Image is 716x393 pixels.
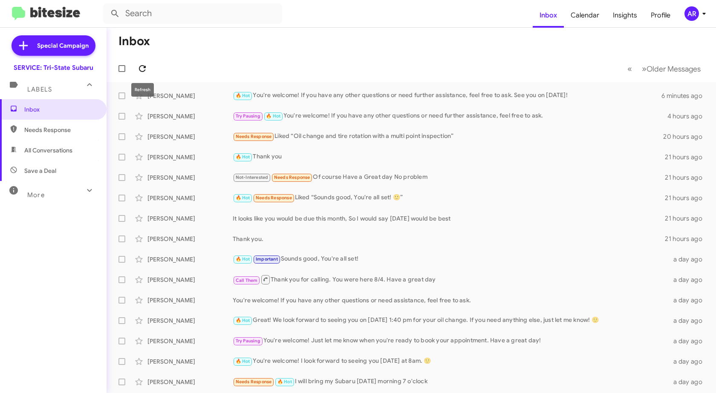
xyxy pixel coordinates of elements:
[670,296,709,304] div: a day ago
[533,3,564,28] a: Inbox
[147,112,233,120] div: [PERSON_NAME]
[27,191,45,199] span: More
[233,336,670,346] div: You're welcome! Just let me know when you're ready to book your appointment. Have a great day!
[670,337,709,345] div: a day ago
[147,92,233,100] div: [PERSON_NAME]
[233,316,670,325] div: Great! We look forward to seeing you on [DATE] 1:40 pm for your oil change. If you need anything ...
[236,278,258,283] span: Call Them
[236,256,250,262] span: 🔥 Hot
[623,60,706,77] nav: Page navigation example
[236,318,250,323] span: 🔥 Hot
[670,357,709,366] div: a day ago
[233,377,670,387] div: I will bring my Subaru [DATE] morning 7 o'clock
[627,63,632,74] span: «
[277,379,292,384] span: 🔥 Hot
[663,132,709,141] div: 20 hours ago
[564,3,606,28] a: Calendar
[27,86,52,93] span: Labels
[131,83,154,97] div: Refresh
[236,359,250,364] span: 🔥 Hot
[665,173,709,182] div: 21 hours ago
[233,91,661,100] div: You're welcome! If you have any other questions or need further assistance, feel free to ask. See...
[670,378,709,386] div: a day ago
[37,41,89,50] span: Special Campaign
[233,356,670,366] div: You're welcome! I look forward to seeing you [DATE] at 8am. 🙂
[644,3,677,28] a: Profile
[147,132,233,141] div: [PERSON_NAME]
[665,194,709,202] div: 21 hours ago
[256,256,278,262] span: Important
[670,255,709,264] div: a day ago
[642,63,647,74] span: »
[147,378,233,386] div: [PERSON_NAME]
[147,153,233,161] div: [PERSON_NAME]
[14,63,93,72] div: SERVICE: Tri-State Subaru
[684,6,699,21] div: AR
[665,235,709,243] div: 21 hours ago
[256,195,292,201] span: Needs Response
[274,175,310,180] span: Needs Response
[147,235,233,243] div: [PERSON_NAME]
[147,214,233,223] div: [PERSON_NAME]
[670,275,709,284] div: a day ago
[24,105,97,114] span: Inbox
[667,112,709,120] div: 4 hours ago
[233,235,665,243] div: Thank you.
[236,93,250,98] span: 🔥 Hot
[103,3,282,24] input: Search
[665,214,709,223] div: 21 hours ago
[236,338,260,344] span: Try Pausing
[236,154,250,160] span: 🔥 Hot
[236,134,272,139] span: Needs Response
[147,316,233,325] div: [PERSON_NAME]
[233,274,670,285] div: Thank you for calling. You were here 8/4. Have a great day
[233,214,665,223] div: It looks like you would be due this month, So I would say [DATE] would be best
[147,255,233,264] div: [PERSON_NAME]
[147,194,233,202] div: [PERSON_NAME]
[147,275,233,284] div: [PERSON_NAME]
[147,337,233,345] div: [PERSON_NAME]
[266,113,280,119] span: 🔥 Hot
[233,172,665,182] div: Of course Have a Great day No problem
[606,3,644,28] a: Insights
[147,173,233,182] div: [PERSON_NAME]
[647,64,701,74] span: Older Messages
[118,34,150,48] h1: Inbox
[622,60,637,77] button: Previous
[677,6,707,21] button: AR
[236,113,260,119] span: Try Pausing
[233,152,665,162] div: Thank you
[236,379,272,384] span: Needs Response
[637,60,706,77] button: Next
[147,357,233,366] div: [PERSON_NAME]
[233,132,663,141] div: Liked “Oil change and tire rotation with a multi point inspection”
[147,296,233,304] div: [PERSON_NAME]
[233,193,665,203] div: Liked “Sounds good, You're all set! 🙂”
[665,153,709,161] div: 21 hours ago
[670,316,709,325] div: a day ago
[24,126,97,134] span: Needs Response
[12,35,95,56] a: Special Campaign
[233,254,670,264] div: Sounds good, You're all set!
[233,111,667,121] div: You're welcome! If you have any other questions or need further assistance, feel free to ask.
[236,175,268,180] span: Not-Interested
[24,166,56,175] span: Save a Deal
[24,146,72,155] span: All Conversations
[233,296,670,304] div: You're welcome! If you have any other questions or need assistance, feel free to ask.
[661,92,709,100] div: 6 minutes ago
[236,195,250,201] span: 🔥 Hot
